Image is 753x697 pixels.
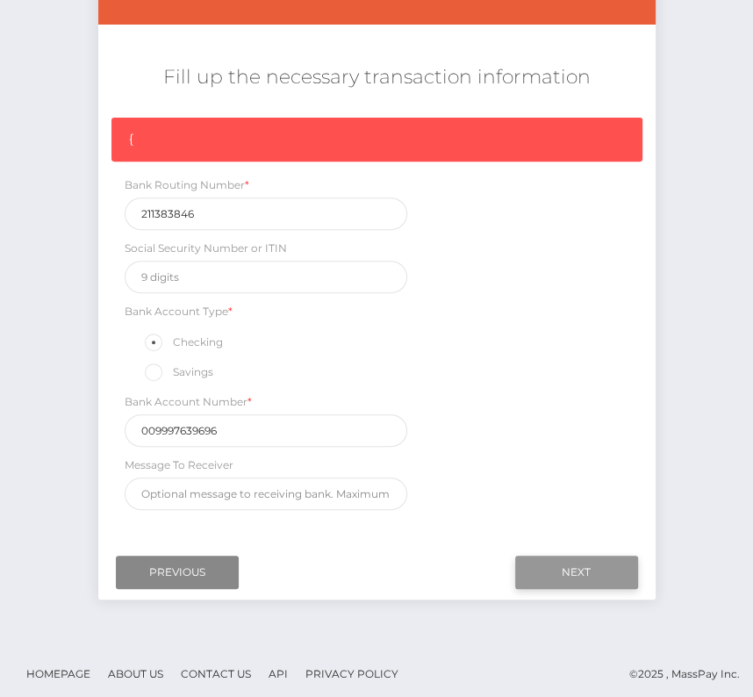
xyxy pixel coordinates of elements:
[116,556,239,589] input: Previous
[142,361,213,384] label: Savings
[262,660,295,687] a: API
[125,457,233,473] label: Message To Receiver
[142,331,223,354] label: Checking
[125,414,408,447] input: Only digits
[125,304,233,320] label: Bank Account Type
[125,394,252,410] label: Bank Account Number
[125,177,249,193] label: Bank Routing Number
[111,64,642,91] h5: Fill up the necessary transaction information
[129,131,133,147] span: {
[125,261,408,293] input: 9 digits
[125,478,408,510] input: Optional message to receiving bank. Maximum 35 characters
[515,556,638,589] input: Next
[298,660,405,687] a: Privacy Policy
[19,660,97,687] a: Homepage
[125,198,408,230] input: Only 9 digits
[174,660,258,687] a: Contact Us
[125,241,287,256] label: Social Security Number or ITIN
[101,660,170,687] a: About Us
